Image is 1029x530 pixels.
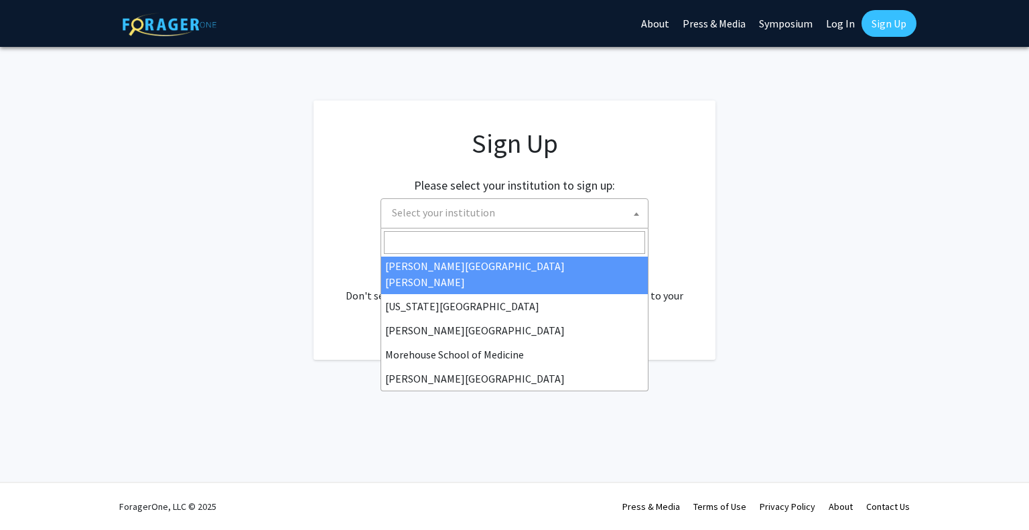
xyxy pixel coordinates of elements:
[414,178,615,193] h2: Please select your institution to sign up:
[387,199,648,226] span: Select your institution
[622,501,680,513] a: Press & Media
[384,231,645,254] input: Search
[123,13,216,36] img: ForagerOne Logo
[381,367,648,391] li: [PERSON_NAME][GEOGRAPHIC_DATA]
[381,318,648,342] li: [PERSON_NAME][GEOGRAPHIC_DATA]
[381,342,648,367] li: Morehouse School of Medicine
[866,501,910,513] a: Contact Us
[10,470,57,520] iframe: Chat
[862,10,916,37] a: Sign Up
[381,294,648,318] li: [US_STATE][GEOGRAPHIC_DATA]
[381,198,648,228] span: Select your institution
[340,255,689,320] div: Already have an account? . Don't see your institution? about bringing ForagerOne to your institut...
[340,127,689,159] h1: Sign Up
[693,501,746,513] a: Terms of Use
[829,501,853,513] a: About
[119,483,216,530] div: ForagerOne, LLC © 2025
[760,501,815,513] a: Privacy Policy
[381,254,648,294] li: [PERSON_NAME][GEOGRAPHIC_DATA][PERSON_NAME]
[392,206,495,219] span: Select your institution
